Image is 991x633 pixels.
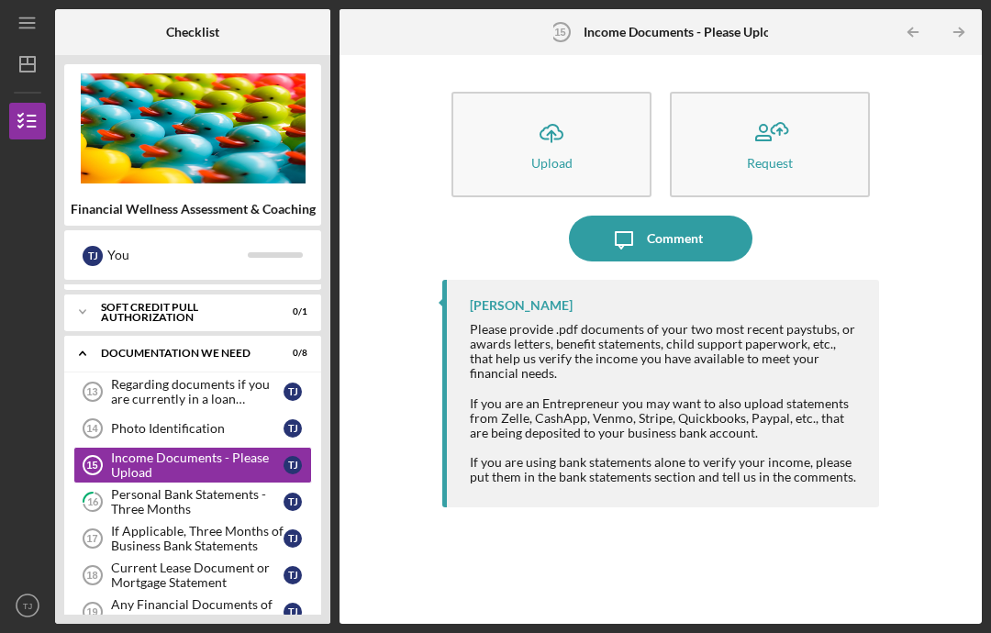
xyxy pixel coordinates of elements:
text: TJ [23,601,33,611]
div: Request [747,156,793,170]
div: T J [284,493,302,511]
div: Current Lease Document or Mortgage Statement [111,561,284,590]
div: Please provide .pdf documents of your two most recent paystubs, or awards letters, benefit statem... [470,322,861,381]
div: T J [284,383,302,401]
div: 0 / 1 [274,306,307,317]
tspan: 15 [554,27,565,38]
tspan: 13 [86,386,97,397]
div: If you are using bank statements alone to verify your income, please put them in the bank stateme... [470,455,861,484]
div: T J [284,456,302,474]
tspan: 18 [86,570,97,581]
tspan: 17 [86,533,97,544]
a: 14Photo IdentificationTJ [73,410,312,447]
div: Photo Identification [111,421,284,436]
a: 17If Applicable, Three Months of Business Bank StatementsTJ [73,520,312,557]
button: Comment [569,216,752,261]
div: T J [284,566,302,584]
tspan: 19 [86,606,97,617]
a: 19Any Financial Documents of ConcernTJ [73,594,312,630]
a: 15Income Documents - Please UploadTJ [73,447,312,483]
div: If Applicable, Three Months of Business Bank Statements [111,524,284,553]
div: Comment [647,216,703,261]
b: Checklist [166,25,219,39]
b: Financial Wellness Assessment & Coaching [71,202,316,217]
a: 13Regarding documents if you are currently in a loan applicationTJ [73,373,312,410]
tspan: 16 [87,496,99,508]
tspan: 15 [86,460,97,471]
img: Product logo [64,73,321,183]
button: Upload [451,92,651,197]
a: 18Current Lease Document or Mortgage StatementTJ [73,557,312,594]
div: Income Documents - Please Upload [111,450,284,480]
div: Documentation We Need [101,348,262,359]
div: T J [284,419,302,438]
b: Income Documents - Please Upload [584,25,785,39]
div: Soft Credit Pull Authorization [101,302,262,323]
div: Any Financial Documents of Concern [111,597,284,627]
div: Regarding documents if you are currently in a loan application [111,377,284,406]
div: Upload [531,156,573,170]
tspan: 14 [86,423,98,434]
button: Request [670,92,870,197]
div: If you are an Entrepreneur you may want to also upload statements from Zelle, CashApp, Venmo, Str... [470,396,861,440]
div: You [107,239,248,271]
button: TJ [9,587,46,624]
div: [PERSON_NAME] [470,298,573,313]
div: 0 / 8 [274,348,307,359]
div: Personal Bank Statements - Three Months [111,487,284,516]
a: 16Personal Bank Statements - Three MonthsTJ [73,483,312,520]
div: T J [284,603,302,621]
div: T J [83,246,103,266]
div: T J [284,529,302,548]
